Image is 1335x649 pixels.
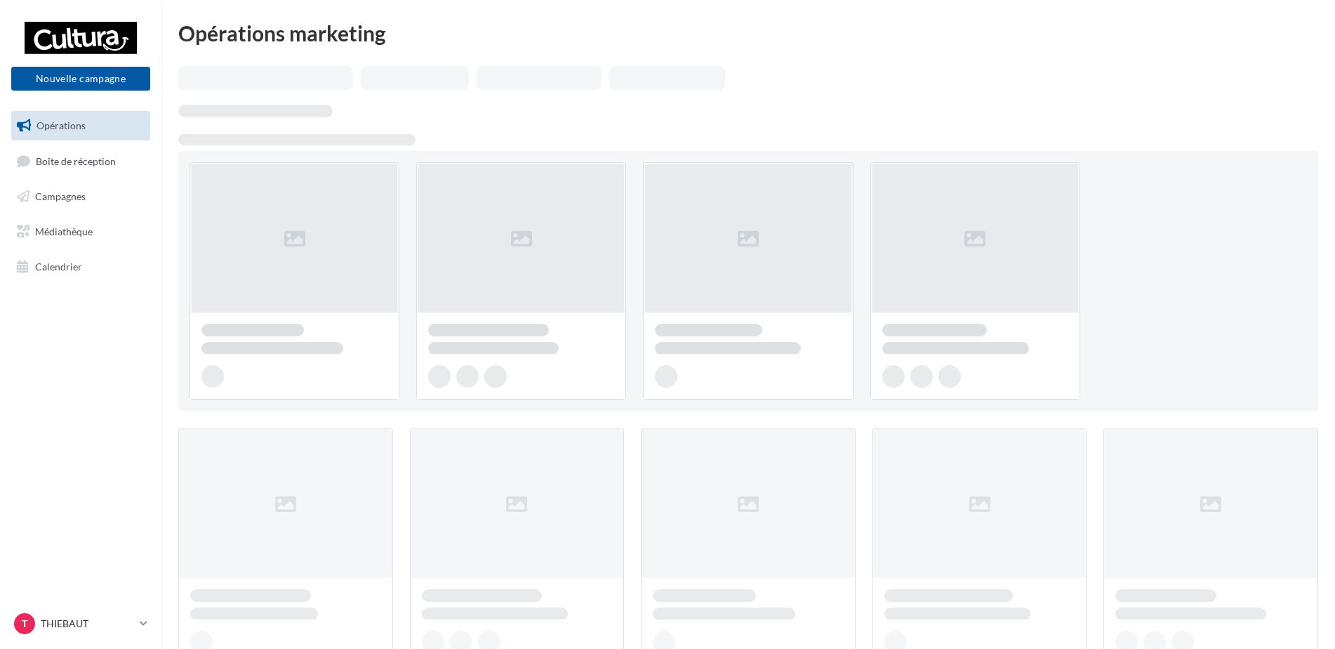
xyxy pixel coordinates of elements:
span: Médiathèque [35,225,93,237]
div: Opérations marketing [178,22,1318,44]
a: T THIEBAUT [11,610,150,637]
a: Calendrier [8,252,153,282]
button: Nouvelle campagne [11,67,150,91]
a: Campagnes [8,182,153,211]
p: THIEBAUT [41,617,134,631]
span: Calendrier [35,260,82,272]
a: Opérations [8,111,153,140]
a: Boîte de réception [8,146,153,176]
a: Médiathèque [8,217,153,247]
span: Opérations [36,119,86,131]
span: Boîte de réception [36,155,116,166]
span: T [22,617,27,631]
span: Campagnes [35,190,86,202]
